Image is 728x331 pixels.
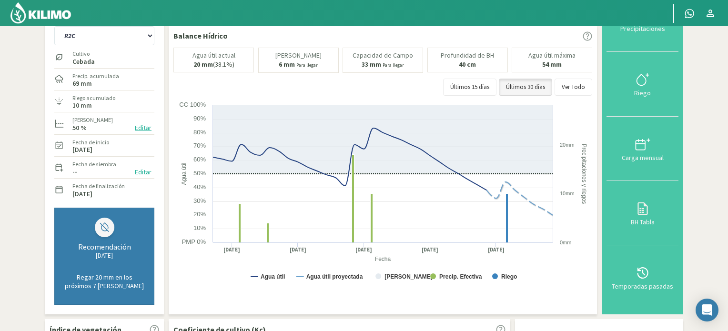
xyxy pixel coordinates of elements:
[64,273,144,290] p: Regar 20 mm en los próximos 7 [PERSON_NAME]
[488,246,505,253] text: [DATE]
[306,273,363,280] text: Agua útil proyectada
[362,60,381,69] b: 33 mm
[192,52,235,59] p: Agua útil actual
[353,52,413,59] p: Capacidad de Campo
[72,50,95,58] label: Cultivo
[132,122,154,133] button: Editar
[193,224,206,231] text: 10%
[193,129,206,136] text: 80%
[10,1,72,24] img: Kilimo
[607,52,678,116] button: Riego
[193,183,206,191] text: 40%
[441,52,494,59] p: Profundidad de BH
[607,181,678,245] button: BH Tabla
[193,60,213,69] b: 20 mm
[193,115,206,122] text: 90%
[72,94,115,102] label: Riego acumulado
[439,273,482,280] text: Precip. Efectiva
[72,191,92,197] label: [DATE]
[609,90,676,96] div: Riego
[422,246,438,253] text: [DATE]
[72,125,87,131] label: 50 %
[72,116,113,124] label: [PERSON_NAME]
[179,101,206,108] text: CC 100%
[275,52,322,59] p: [PERSON_NAME]
[182,238,206,245] text: PMP 0%
[499,79,552,96] button: Últimos 30 días
[193,211,206,218] text: 20%
[384,273,433,280] text: [PERSON_NAME]
[173,30,228,41] p: Balance Hídrico
[555,79,592,96] button: Ver Todo
[72,147,92,153] label: [DATE]
[132,167,154,178] button: Editar
[501,273,517,280] text: Riego
[528,52,576,59] p: Agua útil máxima
[560,240,571,245] text: 0mm
[193,142,206,149] text: 70%
[607,117,678,181] button: Carga mensual
[193,61,234,68] p: (38.1%)
[296,62,318,68] small: Para llegar
[72,102,92,109] label: 10 mm
[193,197,206,204] text: 30%
[459,60,476,69] b: 40 cm
[72,169,77,175] label: --
[609,283,676,290] div: Temporadas pasadas
[443,79,496,96] button: Últimos 15 días
[581,143,587,204] text: Precipitaciones y riegos
[607,245,678,310] button: Temporadas pasadas
[609,154,676,161] div: Carga mensual
[72,138,109,147] label: Fecha de inicio
[72,182,125,191] label: Fecha de finalización
[72,80,92,87] label: 69 mm
[560,191,575,196] text: 10mm
[193,156,206,163] text: 60%
[383,62,404,68] small: Para llegar
[375,256,391,262] text: Fecha
[542,60,562,69] b: 54 mm
[64,242,144,251] div: Recomendación
[181,162,187,185] text: Agua útil
[72,72,119,80] label: Precip. acumulada
[279,60,295,69] b: 6 mm
[560,142,575,148] text: 20mm
[609,25,676,32] div: Precipitaciones
[261,273,285,280] text: Agua útil
[355,246,372,253] text: [DATE]
[290,246,306,253] text: [DATE]
[72,160,116,169] label: Fecha de siembra
[696,299,718,321] div: Open Intercom Messenger
[223,246,240,253] text: [DATE]
[72,59,95,65] label: Cebada
[609,219,676,225] div: BH Tabla
[193,170,206,177] text: 50%
[64,251,144,260] div: [DATE]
